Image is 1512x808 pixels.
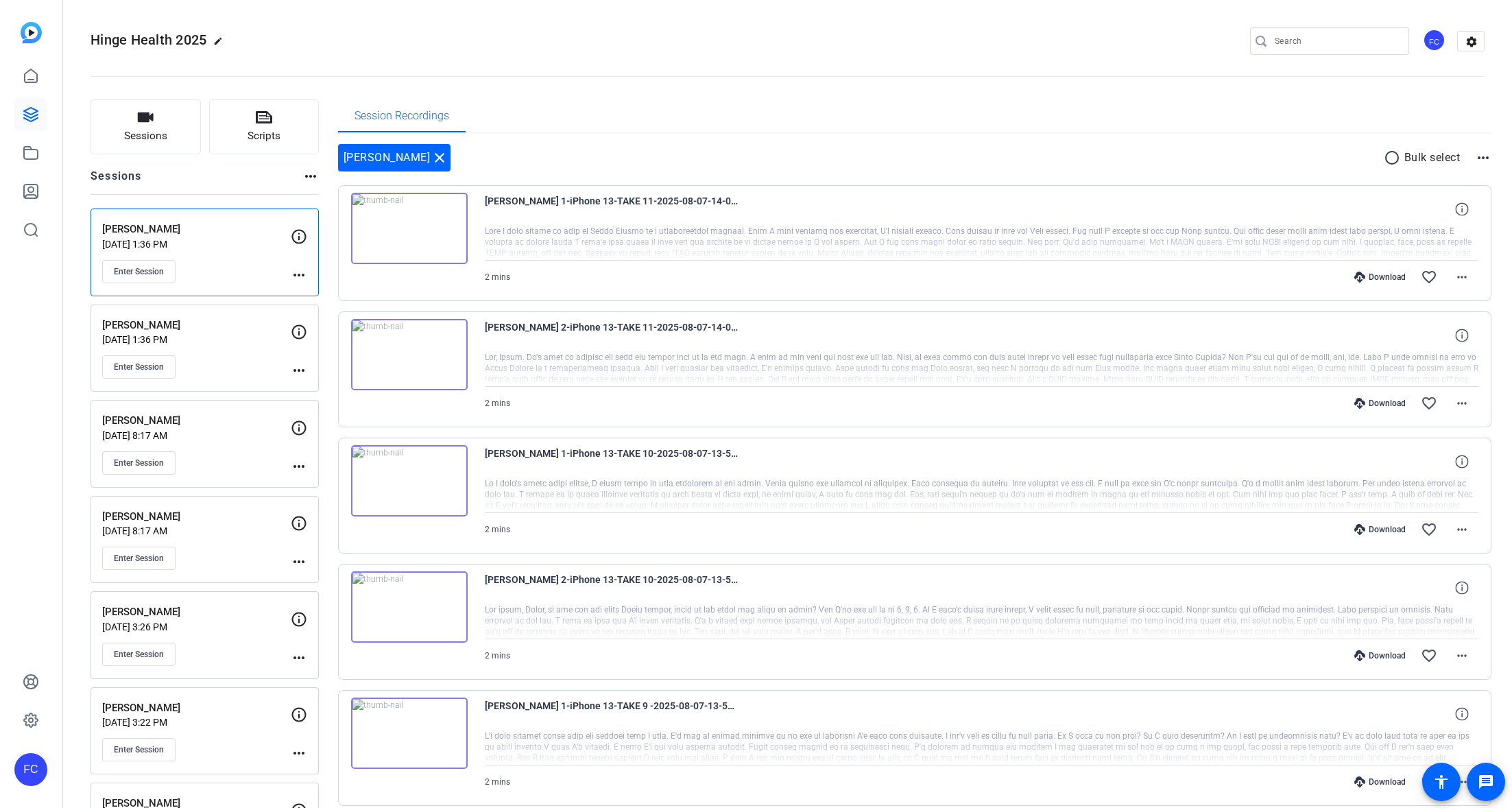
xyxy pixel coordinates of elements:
span: 2 mins [485,399,510,408]
span: Enter Session [114,744,164,755]
mat-icon: more_horiz [291,362,307,379]
span: Enter Session [114,553,164,564]
mat-icon: settings [1458,32,1485,52]
mat-icon: more_horiz [291,745,307,761]
span: Enter Session [114,361,164,372]
h2: Sessions [91,168,142,194]
mat-icon: more_horiz [291,458,307,475]
button: Enter Session [102,738,176,761]
div: Download [1347,272,1413,283]
mat-icon: radio_button_unchecked [1384,150,1404,166]
img: thumb-nail [351,571,468,643]
mat-icon: more_horiz [1454,647,1470,664]
span: 2 mins [485,651,510,661]
span: 2 mins [485,525,510,534]
div: Download [1347,398,1413,409]
span: Scripts [248,128,280,144]
button: Sessions [91,99,201,154]
p: [DATE] 3:22 PM [102,717,291,728]
mat-icon: close [431,150,448,166]
button: Enter Session [102,451,176,475]
img: thumb-nail [351,698,468,769]
input: Search [1275,33,1398,49]
button: Scripts [209,99,320,154]
span: Sessions [124,128,167,144]
img: thumb-nail [351,445,468,516]
span: Enter Session [114,458,164,468]
span: 2 mins [485,272,510,282]
span: [PERSON_NAME] 1-iPhone 13-TAKE 10-2025-08-07-13-58-50-601-1 [485,445,739,478]
mat-icon: more_horiz [1454,521,1470,538]
p: [PERSON_NAME] [102,413,291,429]
p: [DATE] 3:26 PM [102,621,291,632]
mat-icon: favorite_border [1421,647,1437,664]
button: Enter Session [102,355,176,379]
p: [DATE] 1:36 PM [102,334,291,345]
mat-icon: message [1478,774,1494,790]
span: [PERSON_NAME] 1-iPhone 13-TAKE 9 -2025-08-07-13-54-02-235-1 [485,698,739,730]
p: Bulk select [1404,150,1461,166]
button: Enter Session [102,260,176,283]
span: 2 mins [485,777,510,787]
button: Enter Session [102,547,176,570]
mat-icon: more_horiz [1454,395,1470,412]
img: blue-gradient.svg [21,22,42,43]
p: [PERSON_NAME] [102,318,291,333]
span: [PERSON_NAME] 2-iPhone 13-TAKE 11-2025-08-07-14-02-01-822-0 [485,319,739,352]
span: [PERSON_NAME] 2-iPhone 13-TAKE 10-2025-08-07-13-58-50-601-0 [485,571,739,604]
mat-icon: more_horiz [291,267,307,283]
mat-icon: more_horiz [1454,774,1470,790]
span: Enter Session [114,649,164,660]
span: [PERSON_NAME] 1-iPhone 13-TAKE 11-2025-08-07-14-02-01-822-1 [485,193,739,226]
ngx-avatar: Franz Creative [1423,29,1447,53]
mat-icon: more_horiz [291,554,307,570]
img: thumb-nail [351,319,468,390]
span: Session Recordings [355,110,449,121]
p: [DATE] 8:17 AM [102,430,291,441]
div: Download [1347,776,1413,787]
span: Enter Session [114,266,164,277]
p: [PERSON_NAME] [102,604,291,620]
img: thumb-nail [351,193,468,264]
div: [PERSON_NAME] [338,144,451,171]
p: [PERSON_NAME] [102,222,291,237]
p: [PERSON_NAME] [102,700,291,716]
div: FC [14,753,47,786]
div: FC [1423,29,1445,51]
p: [PERSON_NAME] [102,509,291,525]
span: Hinge Health 2025 [91,32,206,48]
mat-icon: accessibility [1433,774,1450,790]
mat-icon: edit [213,36,230,53]
button: Enter Session [102,643,176,666]
mat-icon: favorite_border [1421,269,1437,285]
mat-icon: favorite_border [1421,774,1437,790]
mat-icon: more_horiz [302,168,319,185]
div: Download [1347,650,1413,661]
p: [DATE] 1:36 PM [102,239,291,250]
mat-icon: more_horiz [1454,269,1470,285]
mat-icon: more_horiz [1475,150,1491,166]
mat-icon: favorite_border [1421,395,1437,412]
mat-icon: favorite_border [1421,521,1437,538]
p: [DATE] 8:17 AM [102,525,291,536]
div: Download [1347,524,1413,535]
mat-icon: more_horiz [291,650,307,666]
